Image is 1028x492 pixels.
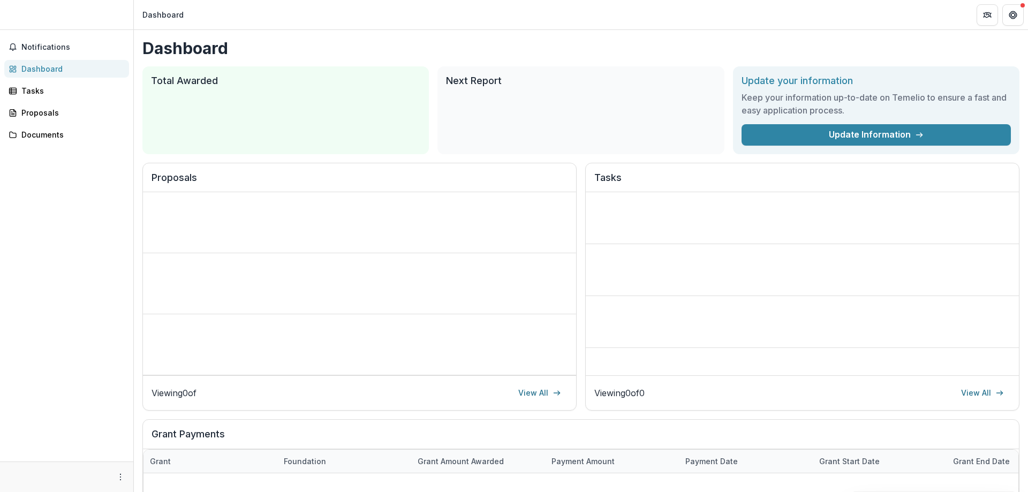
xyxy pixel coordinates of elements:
h2: Proposals [152,172,568,192]
a: Proposals [4,104,129,122]
button: Partners [977,4,998,26]
div: Documents [21,129,120,140]
a: Tasks [4,82,129,100]
div: Dashboard [142,9,184,20]
a: Dashboard [4,60,129,78]
div: Tasks [21,85,120,96]
div: Proposals [21,107,120,118]
h1: Dashboard [142,39,1019,58]
h2: Update your information [742,75,1011,87]
h3: Keep your information up-to-date on Temelio to ensure a fast and easy application process. [742,91,1011,117]
button: More [114,471,127,483]
h2: Total Awarded [151,75,420,87]
p: Viewing 0 of 0 [594,387,645,399]
button: Notifications [4,39,129,56]
a: Documents [4,126,129,143]
a: View All [955,384,1010,402]
h2: Tasks [594,172,1010,192]
nav: breadcrumb [138,7,188,22]
a: View All [512,384,568,402]
button: Get Help [1002,4,1024,26]
span: Notifications [21,43,125,52]
h2: Grant Payments [152,428,1010,449]
a: Update Information [742,124,1011,146]
div: Dashboard [21,63,120,74]
p: Viewing 0 of [152,387,196,399]
h2: Next Report [446,75,715,87]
